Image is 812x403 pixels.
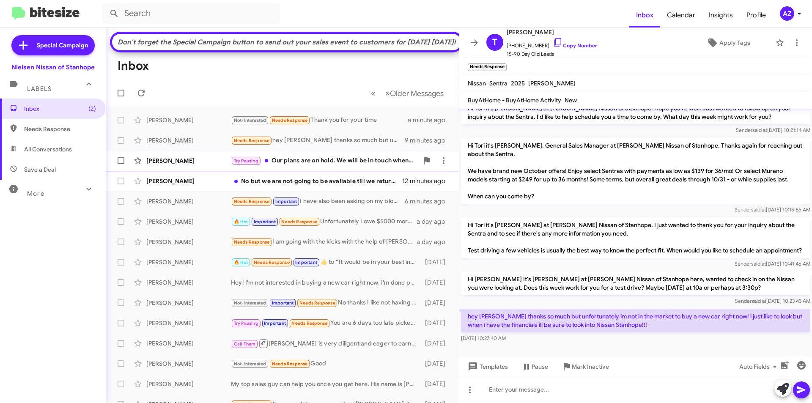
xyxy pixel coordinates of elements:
[468,63,507,71] small: Needs Response
[740,3,773,27] a: Profile
[272,361,308,367] span: Needs Response
[254,260,290,265] span: Needs Response
[231,156,418,166] div: Our plans are on hold. We will be in touch when we are ready.
[629,3,660,27] a: Inbox
[272,118,308,123] span: Needs Response
[146,278,231,287] div: [PERSON_NAME]
[461,335,506,341] span: [DATE] 10:27:40 AM
[234,199,270,204] span: Needs Response
[146,177,231,185] div: [PERSON_NAME]
[773,6,803,21] button: AZ
[507,50,597,58] span: 15-90 Day Old Leads
[402,177,452,185] div: 12 minutes ago
[751,260,766,267] span: said at
[421,299,452,307] div: [DATE]
[146,136,231,145] div: [PERSON_NAME]
[234,321,258,326] span: Try Pausing
[405,136,452,145] div: 9 minutes ago
[736,127,810,133] span: Sender [DATE] 10:21:14 AM
[492,36,497,49] span: T
[231,136,405,145] div: hey [PERSON_NAME] thanks so much but unfortunately im not in the market to buy a new car right no...
[468,80,486,87] span: Nissan
[291,321,327,326] span: Needs Response
[234,361,266,367] span: Not-Interested
[24,104,96,113] span: Inbox
[146,339,231,348] div: [PERSON_NAME]
[24,165,56,174] span: Save a Deal
[234,219,248,225] span: 🔥 Hot
[735,206,810,213] span: Sender [DATE] 10:15:56 AM
[231,258,421,267] div: ​👍​ to “ It would be in your best interest at this time to continue driving your current Rogue. Y...
[660,3,702,27] a: Calendar
[408,116,452,124] div: a minute ago
[146,359,231,368] div: [PERSON_NAME]
[752,298,766,304] span: said at
[275,199,297,204] span: Important
[231,359,421,369] div: Good
[461,271,810,295] p: Hi [PERSON_NAME] It's [PERSON_NAME] at [PERSON_NAME] Nissan of Stanhope here, wanted to check in ...
[27,190,44,197] span: More
[234,118,266,123] span: Not-Interested
[421,339,452,348] div: [DATE]
[572,359,609,374] span: Mark Inactive
[371,88,376,99] span: «
[732,359,787,374] button: Auto Fields
[281,219,317,225] span: Needs Response
[385,88,390,99] span: »
[417,217,452,226] div: a day ago
[461,101,810,124] p: Hi Tori it's [PERSON_NAME] at [PERSON_NAME] Nissan of Stanhope. Hope you're well. Just wanted to ...
[11,63,95,71] div: Nielsen Nissan of Stanhope
[146,217,231,226] div: [PERSON_NAME]
[468,96,561,104] span: BuyAtHome - BuyAtHome Activity
[565,96,577,104] span: New
[780,6,794,21] div: AZ
[739,359,780,374] span: Auto Fields
[231,298,421,308] div: No thanks I like not having a car payment
[421,359,452,368] div: [DATE]
[231,318,421,328] div: You are 6 days too late picked up a 2025 kicks SR my only regret is that I could not get the prem...
[234,239,270,245] span: Needs Response
[37,41,88,49] span: Special Campaign
[421,278,452,287] div: [DATE]
[146,299,231,307] div: [PERSON_NAME]
[459,359,515,374] button: Templates
[146,116,231,124] div: [PERSON_NAME]
[507,37,597,50] span: [PHONE_NUMBER]
[231,177,402,185] div: No but we are not going to be available till we return from our trip sometime beginning of Nov.
[231,338,421,349] div: [PERSON_NAME] is very diligent and eager to earn your business. He's definitely an asset. That be...
[417,238,452,246] div: a day ago
[234,300,266,306] span: Not-Interested
[11,35,95,55] a: Special Campaign
[461,309,810,332] p: hey [PERSON_NAME] thanks so much but unfortunately im not in the market to buy a new car right no...
[702,3,740,27] a: Insights
[24,125,96,133] span: Needs Response
[146,156,231,165] div: [PERSON_NAME]
[380,85,449,102] button: Next
[751,206,766,213] span: said at
[27,85,52,93] span: Labels
[231,237,417,247] div: I am going with the kicks with the help of [PERSON_NAME] but thank you though!
[264,321,286,326] span: Important
[752,127,767,133] span: said at
[231,278,421,287] div: Hey! I'm not interested in buying a new car right now. I'm done paying my car off in January and ...
[735,298,810,304] span: Sender [DATE] 10:23:43 AM
[466,359,508,374] span: Templates
[507,27,597,37] span: [PERSON_NAME]
[254,219,276,225] span: Important
[234,158,258,164] span: Try Pausing
[461,217,810,258] p: Hi Tori it's [PERSON_NAME] at [PERSON_NAME] Nissan of Stanhope. I just wanted to thank you for yo...
[461,138,810,204] p: Hi Tori it's [PERSON_NAME], General Sales Manager at [PERSON_NAME] Nissan of Stanhope. Thanks aga...
[489,80,507,87] span: Sentra
[231,115,408,125] div: Thank you for your time
[118,59,149,73] h1: Inbox
[421,258,452,266] div: [DATE]
[735,260,810,267] span: Sender [DATE] 10:41:46 AM
[102,3,280,24] input: Search
[421,319,452,327] div: [DATE]
[146,197,231,206] div: [PERSON_NAME]
[299,300,335,306] span: Needs Response
[685,35,771,50] button: Apply Tags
